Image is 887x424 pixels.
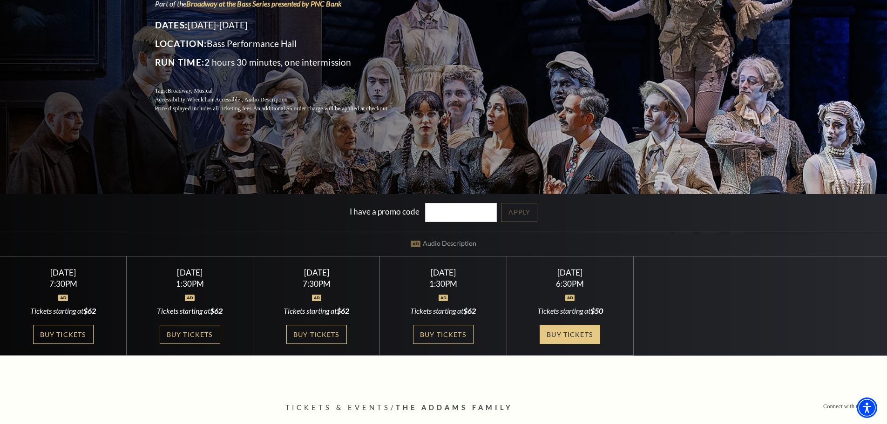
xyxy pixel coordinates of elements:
div: [DATE] [264,268,369,277]
p: Bass Performance Hall [155,36,411,51]
div: [DATE] [11,268,115,277]
div: Tickets starting at [264,306,369,316]
span: Location: [155,38,207,49]
span: Tickets & Events [285,404,391,411]
span: $62 [210,306,223,315]
span: $50 [590,306,603,315]
div: Accessibility Menu [857,397,877,418]
div: [DATE] [518,268,622,277]
div: Tickets starting at [11,306,115,316]
a: Buy Tickets [540,325,600,344]
div: Tickets starting at [391,306,495,316]
div: 7:30PM [264,280,369,288]
p: Connect with us on [823,402,868,411]
p: / [285,402,602,414]
span: Broadway, Musical [167,87,212,94]
span: Run Time: [155,57,205,67]
div: Tickets starting at [518,306,622,316]
a: Buy Tickets [286,325,347,344]
span: $62 [83,306,96,315]
span: The Addams Family [396,404,513,411]
div: [DATE] [391,268,495,277]
span: Wheelchair Accessible , Audio Description [187,96,287,103]
div: Tickets starting at [138,306,242,316]
p: 2 hours 30 minutes, one intermission [155,55,411,70]
span: Dates: [155,20,188,30]
a: Buy Tickets [160,325,220,344]
p: Price displayed includes all ticketing fees. [155,104,411,113]
p: Tags: [155,87,411,95]
div: 1:30PM [391,280,495,288]
label: I have a promo code [350,207,420,216]
div: [DATE] [138,268,242,277]
a: Buy Tickets [413,325,474,344]
a: Buy Tickets [33,325,94,344]
span: $62 [337,306,349,315]
div: 1:30PM [138,280,242,288]
span: An additional $5 order charge will be applied at checkout. [253,105,388,112]
p: Accessibility: [155,95,411,104]
div: 7:30PM [11,280,115,288]
div: 6:30PM [518,280,622,288]
p: [DATE]-[DATE] [155,18,411,33]
span: $62 [463,306,476,315]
